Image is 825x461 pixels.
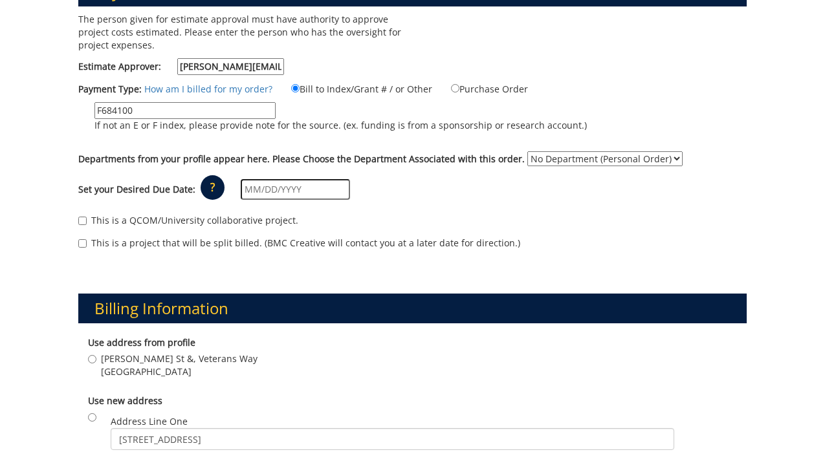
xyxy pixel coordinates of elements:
[111,415,674,450] label: Address Line One
[78,13,402,52] p: The person given for estimate approval must have authority to approve project costs estimated. Pl...
[177,58,284,75] input: Estimate Approver:
[78,237,520,250] label: This is a project that will be split billed. (BMC Creative will contact you at a later date for d...
[111,428,674,450] input: Address Line One
[101,352,258,365] span: [PERSON_NAME] St &, Veterans Way
[201,175,225,200] p: ?
[78,294,747,323] h3: Billing Information
[241,179,350,200] input: MM/DD/YYYY
[78,83,142,96] label: Payment Type:
[78,239,87,248] input: This is a project that will be split billed. (BMC Creative will contact you at a later date for d...
[78,153,525,166] label: Departments from your profile appear here. Please Choose the Department Associated with this order.
[88,336,195,348] b: Use address from profile
[94,102,276,119] input: If not an E or F index, please provide note for the source. (ex. funding is from a sponsorship or...
[144,83,272,95] a: How am I billed for my order?
[291,84,300,92] input: Bill to Index/Grant # / or Other
[78,214,298,227] label: This is a QCOM/University collaborative project.
[78,217,87,225] input: This is a QCOM/University collaborative project.
[78,58,284,75] label: Estimate Approver:
[101,365,258,378] span: [GEOGRAPHIC_DATA]
[435,81,528,96] label: Purchase Order
[94,119,587,132] p: If not an E or F index, please provide note for the source. (ex. funding is from a sponsorship or...
[88,394,162,407] b: Use new address
[78,183,195,196] label: Set your Desired Due Date:
[88,355,96,363] input: [PERSON_NAME] St &, Veterans Way [GEOGRAPHIC_DATA]
[275,81,432,96] label: Bill to Index/Grant # / or Other
[451,84,459,92] input: Purchase Order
